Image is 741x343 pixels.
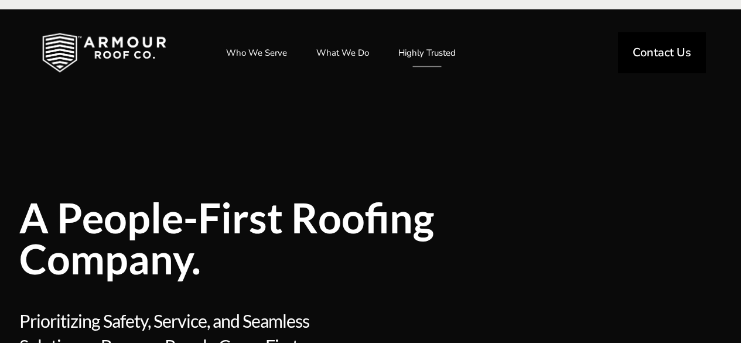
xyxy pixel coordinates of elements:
a: Contact Us [618,32,706,73]
span: Contact Us [633,47,691,59]
span: A People-First Roofing Company. [19,197,541,279]
a: Who We Serve [214,38,299,67]
a: Highly Trusted [387,38,467,67]
a: What We Do [305,38,381,67]
img: Industrial and Commercial Roofing Company | Armour Roof Co. [23,23,185,82]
